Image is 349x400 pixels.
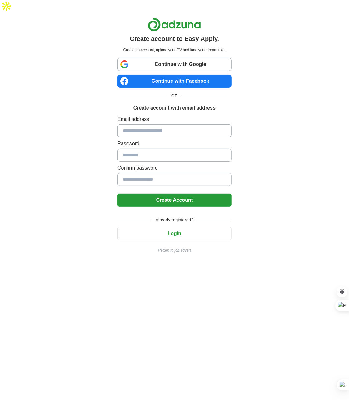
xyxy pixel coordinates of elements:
[117,164,232,172] label: Confirm password
[133,104,216,112] h1: Create account with email address
[117,194,232,207] button: Create Account
[130,34,219,43] h1: Create account to Easy Apply.
[117,116,232,123] label: Email address
[117,75,232,88] a: Continue with Facebook
[148,17,201,32] img: Adzuna logo
[119,47,230,53] p: Create an account, upload your CV and land your dream role.
[117,58,232,71] a: Continue with Google
[152,217,197,223] span: Already registered?
[117,248,232,253] a: Return to job advert
[117,231,232,236] a: Login
[167,93,182,99] span: OR
[117,140,232,147] label: Password
[117,227,232,240] button: Login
